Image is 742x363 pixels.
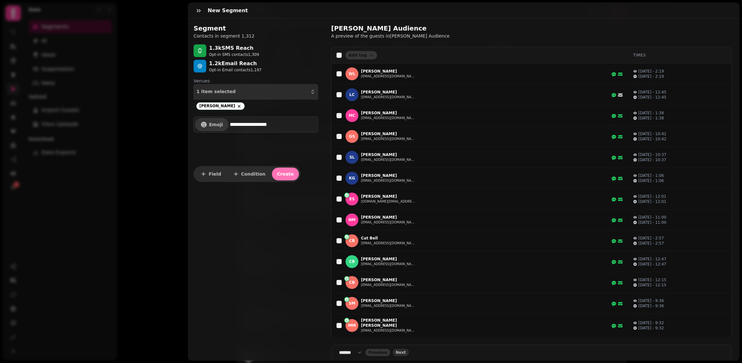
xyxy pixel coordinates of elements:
[638,215,666,220] p: [DATE] - 11:00
[349,92,354,97] span: LC
[638,194,666,199] p: [DATE] - 12:01
[349,259,355,264] span: CB
[361,173,416,178] p: [PERSON_NAME]
[638,131,666,136] p: [DATE] - 10:42
[209,67,261,73] p: Opt-in Email contacts 1,197
[638,95,666,100] p: [DATE] - 12:45
[345,51,377,59] button: Add tag
[209,122,223,127] span: Emoji
[349,134,355,139] span: GS
[638,282,666,288] p: [DATE] - 12:15
[361,236,416,241] p: Cat Bell
[361,178,416,183] button: [EMAIL_ADDRESS][DOMAIN_NAME]
[228,168,271,180] button: Condition
[361,69,416,74] p: [PERSON_NAME]
[638,178,664,183] p: [DATE] - 1:06
[208,7,250,14] h3: New Segment
[349,176,355,180] span: KG
[349,72,355,76] span: WL
[638,173,664,178] p: [DATE] - 1:06
[349,301,355,306] span: SM
[638,74,664,79] p: [DATE] - 2:19
[361,256,416,262] p: [PERSON_NAME]
[361,277,416,282] p: [PERSON_NAME]
[349,197,355,201] span: ES
[361,318,416,328] p: [PERSON_NAME] [PERSON_NAME]
[196,102,245,110] div: [PERSON_NAME]
[209,44,259,52] p: 1.3k SMS Reach
[361,215,416,220] p: [PERSON_NAME]
[361,282,416,288] button: [EMAIL_ADDRESS][DOMAIN_NAME]
[241,172,265,176] span: Condition
[361,328,416,333] button: [EMAIL_ADDRESS][DOMAIN_NAME]
[193,84,318,99] button: 1 item selected
[331,24,454,33] h2: [PERSON_NAME] Audience
[638,236,664,241] p: [DATE] - 2:57
[361,74,416,79] button: [EMAIL_ADDRESS][DOMAIN_NAME]
[361,241,416,246] button: [EMAIL_ADDRESS][DOMAIN_NAME]
[348,218,355,222] span: NM
[349,280,355,285] span: CB
[396,350,406,354] span: Next
[638,90,666,95] p: [DATE] - 12:45
[638,116,664,121] p: [DATE] - 1:38
[638,110,664,116] p: [DATE] - 1:38
[361,199,416,204] button: [DOMAIN_NAME][EMAIL_ADDRESS][DOMAIN_NAME]
[196,89,236,94] span: 1 item selected
[638,152,666,157] p: [DATE] - 10:37
[633,53,726,58] div: Times
[193,33,254,39] p: Contacts in segment 1,312
[638,157,666,162] p: [DATE] - 10:37
[638,136,666,142] p: [DATE] - 10:42
[331,33,496,39] p: A preview of the guests in [PERSON_NAME] Audience
[361,136,416,142] button: [EMAIL_ADDRESS][DOMAIN_NAME]
[349,155,354,160] span: SL
[361,95,416,100] button: [EMAIL_ADDRESS][DOMAIN_NAME]
[349,238,355,243] span: CB
[349,113,355,118] span: MC
[638,241,664,246] p: [DATE] - 2:57
[638,256,666,262] p: [DATE] - 12:47
[638,277,666,282] p: [DATE] - 12:15
[361,110,416,116] p: [PERSON_NAME]
[638,325,664,331] p: [DATE] - 9:32
[361,220,416,225] button: [EMAIL_ADDRESS][DOMAIN_NAME]
[272,168,299,180] button: Create
[365,349,390,356] button: back
[638,303,664,308] p: [DATE] - 9:36
[368,350,387,354] span: Previous
[209,172,221,176] span: Field
[361,90,416,95] p: [PERSON_NAME]
[193,78,318,84] label: Venues
[277,172,294,176] span: Create
[638,69,664,74] p: [DATE] - 2:19
[348,323,356,328] span: MM
[348,53,367,57] span: Add tag
[638,220,666,225] p: [DATE] - 11:00
[393,349,409,356] button: next
[638,199,666,204] p: [DATE] - 12:01
[638,320,664,325] p: [DATE] - 9:32
[209,52,259,57] p: Opt-in SMS contacts 1,309
[209,60,261,67] p: 1.2k Email Reach
[361,131,416,136] p: [PERSON_NAME]
[195,118,228,131] button: Emoji
[638,262,666,267] p: [DATE] - 12:47
[361,303,416,308] button: [EMAIL_ADDRESS][DOMAIN_NAME]
[361,298,416,303] p: [PERSON_NAME]
[193,24,254,33] h2: Segment
[361,194,416,199] p: [PERSON_NAME]
[361,157,416,162] button: [EMAIL_ADDRESS][DOMAIN_NAME]
[638,298,664,303] p: [DATE] - 9:36
[361,152,416,157] p: [PERSON_NAME]
[361,116,416,121] button: [EMAIL_ADDRESS][DOMAIN_NAME]
[361,262,416,267] button: [EMAIL_ADDRESS][DOMAIN_NAME]
[195,168,226,180] button: Field
[331,345,732,360] nav: Pagination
